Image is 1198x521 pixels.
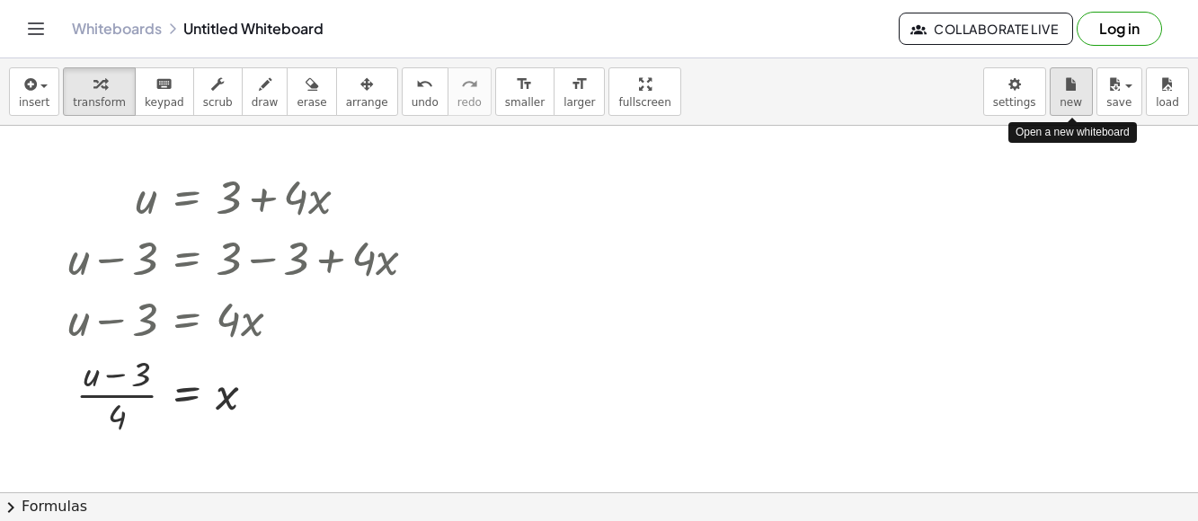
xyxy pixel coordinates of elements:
[448,67,492,116] button: redoredo
[336,67,398,116] button: arrange
[19,96,49,109] span: insert
[1106,96,1131,109] span: save
[252,96,279,109] span: draw
[618,96,670,109] span: fullscreen
[412,96,439,109] span: undo
[135,67,194,116] button: keyboardkeypad
[73,96,126,109] span: transform
[416,74,433,95] i: undo
[983,67,1046,116] button: settings
[461,74,478,95] i: redo
[1146,67,1189,116] button: load
[899,13,1073,45] button: Collaborate Live
[516,74,533,95] i: format_size
[287,67,336,116] button: erase
[1077,12,1162,46] button: Log in
[1156,96,1179,109] span: load
[1008,122,1137,143] div: Open a new whiteboard
[608,67,680,116] button: fullscreen
[914,21,1058,37] span: Collaborate Live
[242,67,288,116] button: draw
[72,20,162,38] a: Whiteboards
[993,96,1036,109] span: settings
[63,67,136,116] button: transform
[554,67,605,116] button: format_sizelarger
[571,74,588,95] i: format_size
[193,67,243,116] button: scrub
[203,96,233,109] span: scrub
[155,74,173,95] i: keyboard
[495,67,555,116] button: format_sizesmaller
[1060,96,1082,109] span: new
[22,14,50,43] button: Toggle navigation
[346,96,388,109] span: arrange
[402,67,448,116] button: undoundo
[1050,67,1093,116] button: new
[297,96,326,109] span: erase
[1096,67,1142,116] button: save
[564,96,595,109] span: larger
[9,67,59,116] button: insert
[505,96,545,109] span: smaller
[145,96,184,109] span: keypad
[457,96,482,109] span: redo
